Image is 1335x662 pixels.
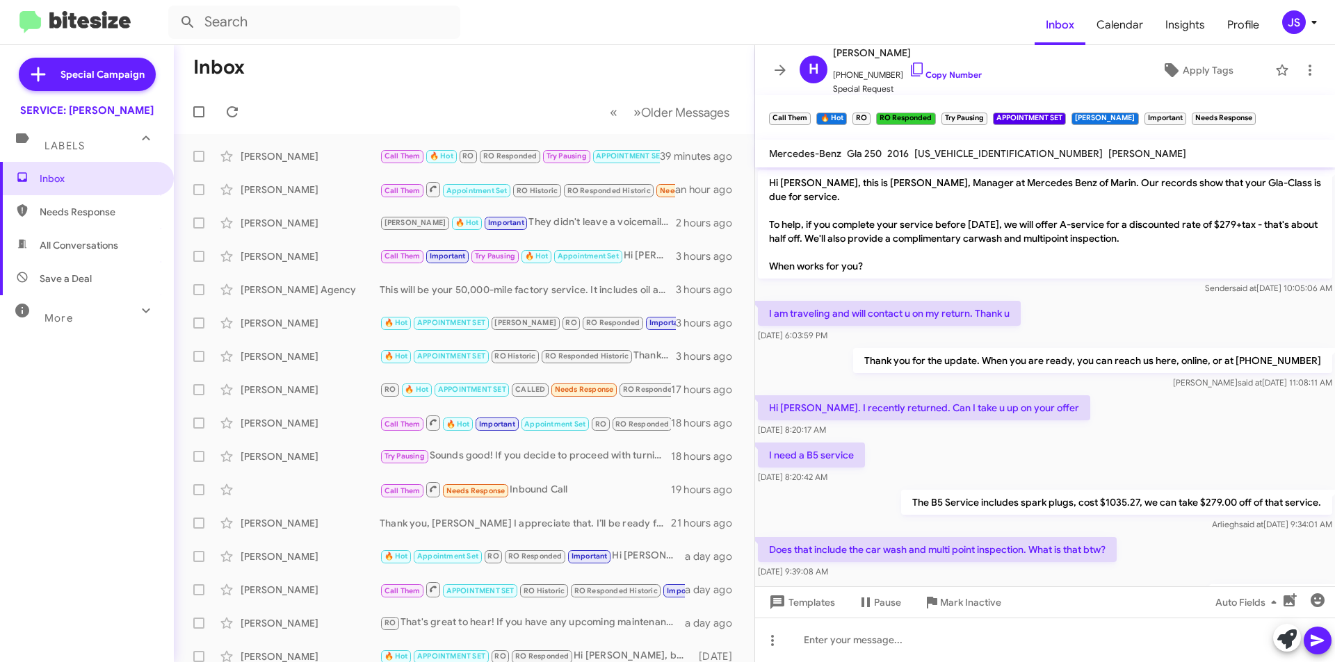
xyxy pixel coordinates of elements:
[660,186,719,195] span: Needs Response
[380,283,676,297] div: This will be your 50,000-mile factory service. It includes oil and filter change, spark plugs, ai...
[847,147,882,160] span: Gla 250
[816,113,846,125] small: 🔥 Hot
[380,248,676,264] div: Hi [PERSON_NAME], thank you for letting me know. I completely understand, it’s great you were abl...
[430,151,453,160] span: 🔥 Hot
[241,383,380,397] div: [PERSON_NAME]
[446,586,515,595] span: APPOINTMENT SET
[676,216,743,230] div: 2 hours ago
[524,586,565,595] span: RO Historic
[1085,5,1154,45] a: Calendar
[241,583,380,597] div: [PERSON_NAME]
[241,216,380,230] div: [PERSON_NAME]
[853,348,1332,373] p: Thank you for the update. When you are ready, you can reach us here, online, or at [PHONE_NUMBER]
[615,420,669,429] span: RO Responded
[241,183,380,197] div: [PERSON_NAME]
[755,590,846,615] button: Templates
[380,381,671,397] div: Lo Ipsu D'si amet consec ad elits doe te Inc ut laboree dolorem aliqu eni ad minimv quisn . Exe u...
[385,452,425,461] span: Try Pausing
[385,618,396,627] span: RO
[44,140,85,152] span: Labels
[19,58,156,91] a: Special Campaign
[1035,5,1085,45] a: Inbox
[649,318,686,327] span: Important
[676,249,743,263] div: 3 hours ago
[417,351,485,361] span: APPOINTMENT SET
[488,218,524,227] span: Important
[1183,58,1233,83] span: Apply Tags
[545,351,629,361] span: RO Responded Historic
[572,552,608,561] span: Important
[676,316,743,330] div: 3 hours ago
[417,652,485,661] span: APPOINTMENT SET
[601,98,626,126] button: Previous
[1108,147,1186,160] span: [PERSON_NAME]
[475,251,515,260] span: Try Pausing
[168,6,460,39] input: Search
[641,105,729,120] span: Older Messages
[685,583,743,597] div: a day ago
[40,172,158,185] span: Inbox
[417,318,485,327] span: APPOINTMENT SET
[385,420,421,429] span: Call Them
[438,385,506,394] span: APPOINTMENT SET
[685,616,743,630] div: a day ago
[385,552,408,561] span: 🔥 Hot
[809,58,819,81] span: H
[1205,283,1332,293] span: Sender [DATE] 10:05:06 AM
[758,537,1117,562] p: Does that include the car wash and multi point inspection. What is that btw?
[241,549,380,563] div: [PERSON_NAME]
[494,652,505,661] span: RO
[769,113,811,125] small: Call Them
[417,552,478,561] span: Appointment Set
[241,349,380,363] div: [PERSON_NAME]
[1282,10,1306,34] div: JS
[385,318,408,327] span: 🔥 Hot
[914,147,1103,160] span: [US_VEHICLE_IDENTIFICATION_NUMBER]
[380,315,676,331] div: No appointment is needed for checking the pressure. We are here from 7:30 AM up until 5:30 PM.
[193,56,245,78] h1: Inbox
[483,151,537,160] span: RO Responded
[876,113,935,125] small: RO Responded
[385,652,408,661] span: 🔥 Hot
[385,151,421,160] span: Call Them
[380,615,685,631] div: That's great to hear! If you have any upcoming maintenance or repair needs, feel free to let me k...
[555,385,614,394] span: Needs Response
[558,251,619,260] span: Appointment Set
[852,113,871,125] small: RO
[1216,5,1270,45] a: Profile
[1126,58,1268,83] button: Apply Tags
[941,113,987,125] small: Try Pausing
[671,449,743,463] div: 18 hours ago
[525,251,549,260] span: 🔥 Hot
[676,349,743,363] div: 3 hours ago
[380,548,685,564] div: Hi [PERSON_NAME], understood. I’ll note that down for you. If you change your mind or need assist...
[671,383,743,397] div: 17 hours ago
[380,215,676,231] div: They didn't leave a voicemail. Can you confirm our appointment this morning?
[993,113,1066,125] small: APPOINTMENT SET
[405,385,428,394] span: 🔥 Hot
[385,251,421,260] span: Call Them
[508,552,562,561] span: RO Responded
[610,104,617,121] span: «
[1192,113,1256,125] small: Needs Response
[40,272,92,286] span: Save a Deal
[586,318,640,327] span: RO Responded
[625,98,738,126] button: Next
[1071,113,1138,125] small: [PERSON_NAME]
[241,283,380,297] div: [PERSON_NAME] Agency
[455,218,479,227] span: 🔥 Hot
[633,104,641,121] span: »
[671,416,743,430] div: 18 hours ago
[380,348,676,364] div: Thanks for letting me know. We look forward to seeing you in September.
[565,318,576,327] span: RO
[241,149,380,163] div: [PERSON_NAME]
[758,170,1332,279] p: Hi [PERSON_NAME], this is [PERSON_NAME], Manager at Mercedes Benz of Marin. Our records show that...
[44,312,73,324] span: More
[671,483,743,497] div: 19 hours ago
[1239,519,1263,529] span: said at
[241,616,380,630] div: [PERSON_NAME]
[385,586,421,595] span: Call Them
[671,516,743,530] div: 21 hours ago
